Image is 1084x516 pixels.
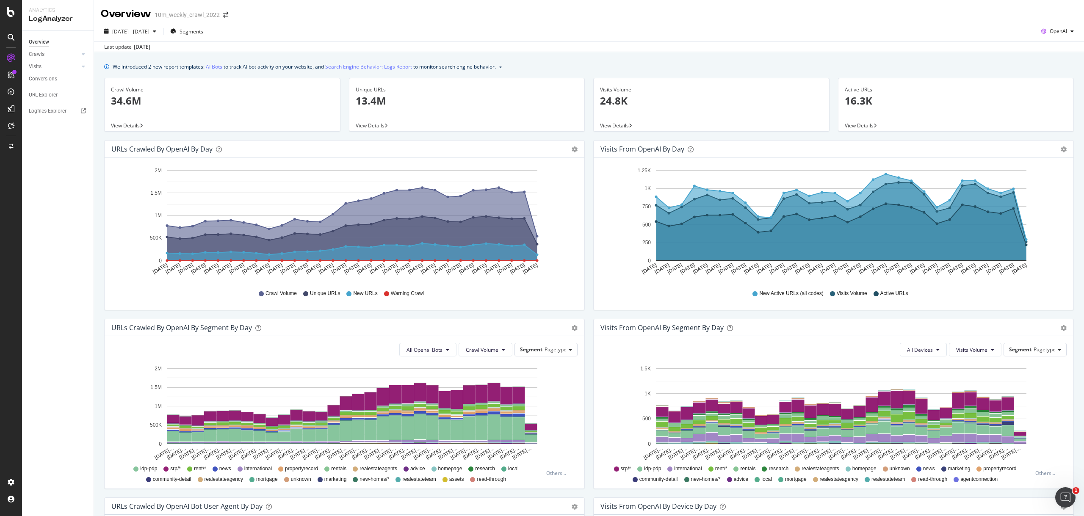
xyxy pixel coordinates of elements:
[572,504,578,510] div: gear
[921,262,938,275] text: [DATE]
[832,262,849,275] text: [DATE]
[674,465,702,472] span: international
[356,122,384,129] span: View Details
[477,476,506,483] span: read-through
[150,235,162,241] text: 500K
[305,262,322,275] text: [DATE]
[600,502,716,510] div: Visits From OpenAI By Device By Day
[642,416,651,422] text: 500
[241,262,258,275] text: [DATE]
[1034,346,1056,353] span: Pagetype
[509,262,526,275] text: [DATE]
[111,502,263,510] div: URLs Crawled by OpenAI bot User Agent By Day
[546,469,570,477] div: Others...
[420,262,437,275] text: [DATE]
[111,86,334,94] div: Crawl Volume
[1055,487,1076,508] iframe: Intercom live chat
[407,262,424,275] text: [DATE]
[522,262,539,275] text: [DATE]
[600,164,1064,282] div: A chart.
[740,465,755,472] span: rentals
[896,262,913,275] text: [DATE]
[520,346,542,353] span: Segment
[960,476,998,483] span: agentconnection
[410,465,425,472] span: advice
[310,290,340,297] span: Unique URLs
[692,262,709,275] text: [DATE]
[1038,25,1077,38] button: OpenAI
[167,25,207,38] button: Segments
[29,107,88,116] a: Logfiles Explorer
[761,476,772,483] span: local
[29,38,49,47] div: Overview
[475,465,495,472] span: research
[29,75,57,83] div: Conversions
[960,262,977,275] text: [DATE]
[111,122,140,129] span: View Details
[111,363,575,461] svg: A chart.
[458,262,475,275] text: [DATE]
[369,262,386,275] text: [DATE]
[679,262,696,275] text: [DATE]
[734,476,749,483] span: advice
[691,476,721,483] span: new-homes/*
[203,262,220,275] text: [DATE]
[432,262,449,275] text: [DATE]
[785,476,807,483] span: mortgage
[890,465,910,472] span: unknown
[845,86,1067,94] div: Active URLs
[111,164,575,282] div: A chart.
[621,465,631,472] span: srp/*
[359,476,389,483] span: new-homes/*
[155,212,162,218] text: 1M
[983,465,1016,472] span: propertyrecord
[353,290,377,297] span: New URLs
[356,94,578,108] p: 13.4M
[104,43,150,51] div: Last update
[150,384,162,390] text: 1.5M
[180,28,203,35] span: Segments
[600,363,1064,461] svg: A chart.
[641,262,658,275] text: [DATE]
[730,262,747,275] text: [DATE]
[880,290,908,297] span: Active URLs
[639,476,678,483] span: community-detail
[638,168,651,174] text: 1.25K
[654,262,671,275] text: [DATE]
[715,465,727,472] span: rent/*
[484,262,501,275] text: [DATE]
[343,262,360,275] text: [DATE]
[104,62,1074,71] div: info banner
[29,38,88,47] a: Overview
[1009,346,1031,353] span: Segment
[219,465,231,472] span: news
[845,262,862,275] text: [DATE]
[101,25,160,38] button: [DATE] - [DATE]
[923,465,935,472] span: news
[391,290,424,297] span: Warning Crawl
[781,262,798,275] text: [DATE]
[1011,262,1028,275] text: [DATE]
[985,262,1002,275] text: [DATE]
[508,465,519,472] span: local
[194,465,206,472] span: rent/*
[907,346,933,353] span: All Devices
[769,262,785,275] text: [DATE]
[29,62,41,71] div: Visits
[29,50,79,59] a: Crawls
[356,262,373,275] text: [DATE]
[228,262,245,275] text: [DATE]
[756,262,773,275] text: [DATE]
[666,262,683,275] text: [DATE]
[1061,325,1067,331] div: gear
[244,465,272,472] span: international
[459,343,512,356] button: Crawl Volume
[155,366,162,372] text: 2M
[177,262,194,275] text: [DATE]
[399,343,456,356] button: All Openai Bots
[845,122,874,129] span: View Details
[1035,469,1059,477] div: Others...
[935,262,951,275] text: [DATE]
[471,262,488,275] text: [DATE]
